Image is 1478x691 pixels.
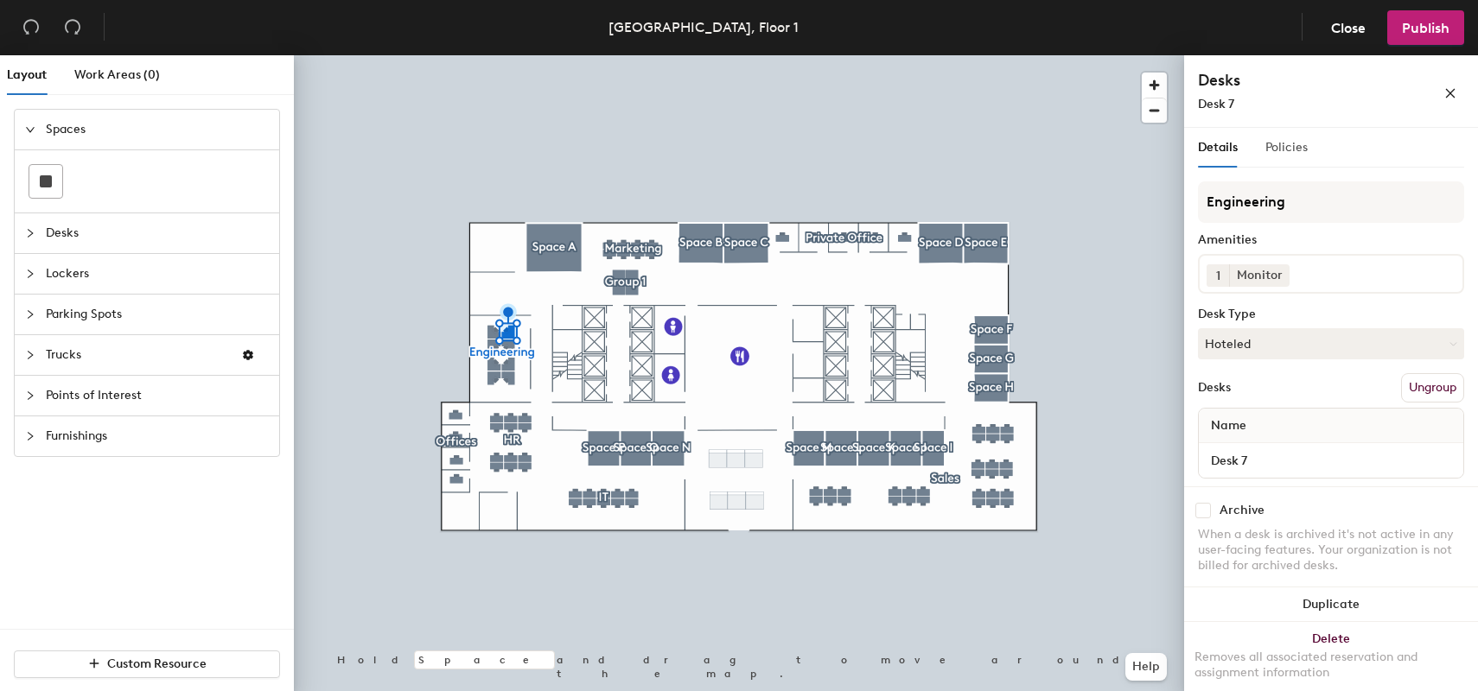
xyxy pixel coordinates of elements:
div: Desks [1198,381,1231,395]
span: Custom Resource [107,656,207,671]
button: Hoteled [1198,328,1464,359]
span: Points of Interest [46,376,269,415]
button: 1 [1207,264,1229,287]
h4: Desks [1198,69,1388,92]
div: Monitor [1229,264,1290,287]
button: Close [1316,10,1380,45]
span: Trucks [46,335,227,375]
button: Publish [1387,10,1464,45]
span: close [1444,87,1456,99]
span: collapsed [25,431,35,441]
span: collapsed [25,350,35,360]
div: Removes all associated reservation and assignment information [1195,650,1468,681]
span: Policies [1265,140,1308,155]
span: collapsed [25,390,35,401]
span: Lockers [46,254,269,294]
span: collapsed [25,269,35,279]
button: Custom Resource [14,650,280,678]
span: collapsed [25,309,35,320]
span: Desk 7 [1198,97,1234,111]
span: Parking Spots [46,295,269,334]
span: Desks [46,213,269,253]
span: Layout [7,67,47,82]
div: [GEOGRAPHIC_DATA], Floor 1 [608,16,799,38]
div: When a desk is archived it's not active in any user-facing features. Your organization is not bil... [1198,527,1464,574]
div: Desk Type [1198,307,1464,321]
span: collapsed [25,228,35,238]
span: undo [22,18,40,35]
button: Ungroup [1401,373,1464,403]
span: Work Areas (0) [74,67,160,82]
button: Undo (⌘ + Z) [14,10,48,45]
span: Spaces [46,110,269,149]
div: Archive [1220,504,1265,517]
input: Unnamed desk [1202,448,1460,472]
span: Furnishings [46,416,269,456]
div: Amenities [1198,233,1464,247]
span: Publish [1402,20,1449,36]
button: Help [1125,653,1167,681]
span: Details [1198,140,1238,155]
span: 1 [1216,267,1220,285]
span: Close [1331,20,1366,36]
button: Redo (⌘ + ⇧ + Z) [55,10,90,45]
button: Duplicate [1184,587,1478,622]
span: expanded [25,124,35,135]
span: Name [1202,410,1255,441]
